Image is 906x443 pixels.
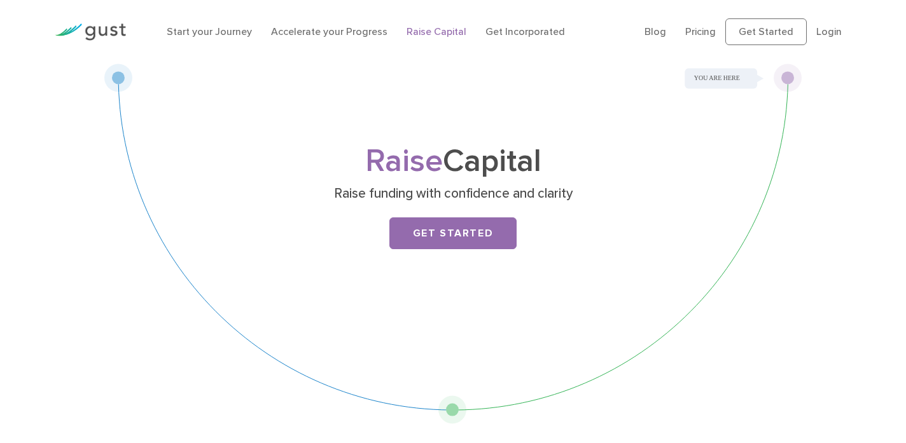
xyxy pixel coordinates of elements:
h1: Capital [202,147,704,176]
span: Raise [365,142,443,180]
a: Start your Journey [167,25,252,37]
a: Blog [645,25,666,37]
img: Gust Logo [55,24,126,41]
a: Get Incorporated [485,25,565,37]
a: Get Started [725,18,807,45]
a: Get Started [389,217,517,249]
a: Pricing [685,25,716,37]
a: Login [816,25,842,37]
a: Accelerate your Progress [271,25,387,37]
p: Raise funding with confidence and clarity [207,185,700,203]
a: Raise Capital [407,25,466,37]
